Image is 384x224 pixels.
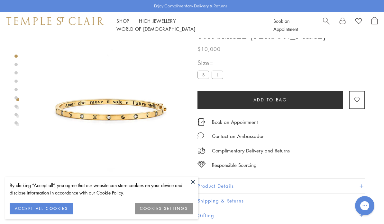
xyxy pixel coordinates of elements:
div: Product gallery navigation [16,96,19,131]
div: Responsible Sourcing [212,161,257,169]
span: $10,000 [197,45,221,53]
label: L [212,71,223,79]
a: ShopShop [116,18,129,24]
a: World of [DEMOGRAPHIC_DATA]World of [DEMOGRAPHIC_DATA] [116,26,195,32]
a: High JewelleryHigh Jewellery [139,18,176,24]
img: Temple St. Clair [6,17,104,25]
img: B71825-ASTRIDSM [32,24,188,179]
button: Add to bag [197,91,343,109]
button: COOKIES SETTINGS [135,203,193,214]
img: icon_sourcing.svg [197,161,206,168]
iframe: Gorgias live chat messenger [352,194,378,218]
button: Shipping & Returns [197,194,365,208]
div: By clicking “Accept all”, you agree that our website can store cookies on your device and disclos... [10,182,193,196]
a: View Wishlist [355,17,362,27]
span: Add to bag [253,96,287,103]
button: ACCEPT ALL COOKIES [10,203,73,214]
img: icon_appointment.svg [197,118,205,126]
img: icon_delivery.svg [197,147,206,155]
button: Product Details [197,179,365,193]
p: Enjoy Complimentary Delivery & Returns [154,3,227,9]
label: S [197,71,209,79]
button: Gifting [197,208,365,223]
img: MessageIcon-01_2.svg [197,132,204,139]
nav: Main navigation [116,17,259,33]
p: Complimentary Delivery and Returns [212,147,290,155]
span: Size:: [197,57,226,68]
a: Book an Appointment [212,118,258,125]
a: Search [323,17,330,33]
div: Contact an Ambassador [212,132,264,140]
a: Book an Appointment [273,18,298,32]
a: Open Shopping Bag [371,17,378,33]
